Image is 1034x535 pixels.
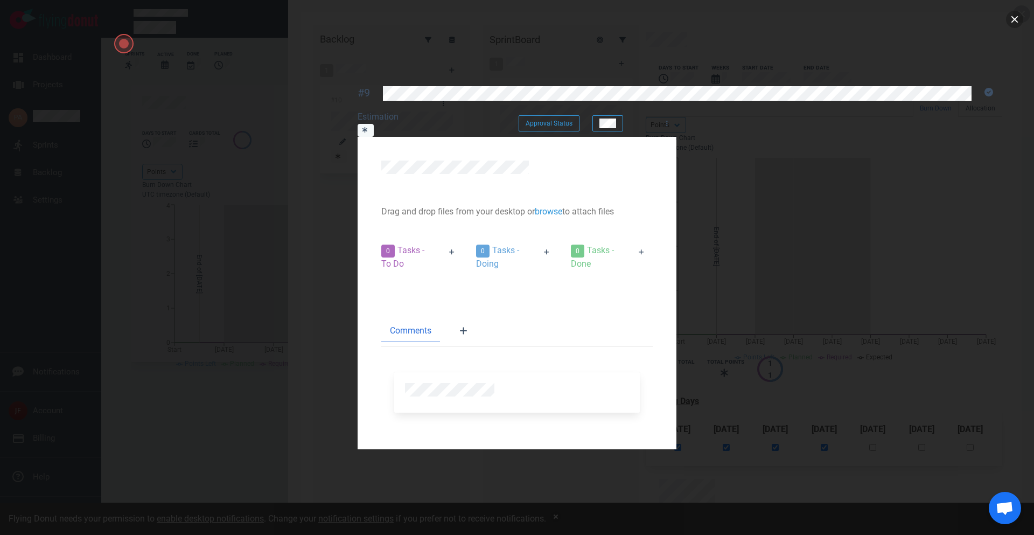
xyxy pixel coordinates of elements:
span: 0 [476,245,490,258]
button: Approval Status [519,115,579,131]
span: Tasks - Done [571,245,614,269]
span: Drag and drop files from your desktop or [381,206,535,217]
button: close [1006,11,1023,28]
button: Open the dialog [114,34,134,53]
span: to attach files [562,206,614,217]
span: Comments [390,324,431,337]
a: browse [535,206,562,217]
div: Chat abierto [989,492,1021,524]
span: 0 [571,245,584,258]
div: Estimation [358,110,480,123]
span: Tasks - To Do [381,245,424,269]
span: 0 [381,245,395,258]
div: #9 [358,86,370,100]
span: Tasks - Doing [476,245,519,269]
